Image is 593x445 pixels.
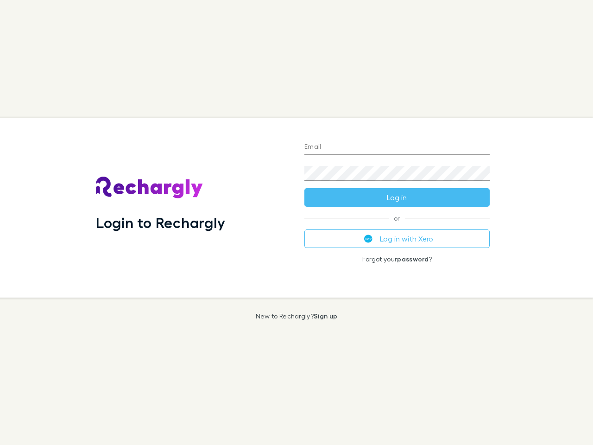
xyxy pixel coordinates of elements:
button: Log in with Xero [304,229,490,248]
button: Log in [304,188,490,207]
img: Xero's logo [364,235,372,243]
a: Sign up [314,312,337,320]
h1: Login to Rechargly [96,214,225,231]
a: password [397,255,429,263]
p: New to Rechargly? [256,312,338,320]
img: Rechargly's Logo [96,177,203,199]
p: Forgot your ? [304,255,490,263]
